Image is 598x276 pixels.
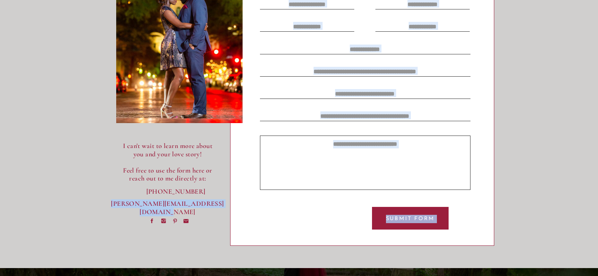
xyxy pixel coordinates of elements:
[376,215,445,222] a: Submit Form
[117,142,218,183] a: I can't wait to learn more about you and your love story!Feel free to use the form here or reach ...
[117,142,218,183] p: I can't wait to learn more about you and your love story! Feel free to use the form here or reach...
[111,200,224,208] a: [PERSON_NAME][EMAIL_ADDRESS][DOMAIN_NAME]
[146,188,189,196] a: [PHONE_NUMBER]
